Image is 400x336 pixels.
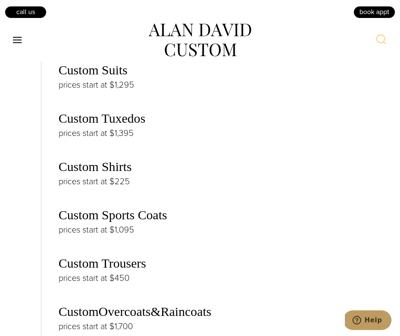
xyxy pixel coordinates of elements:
a: Raincoats [161,304,212,319]
a: Custom Suits [59,63,127,77]
a: book appt [353,6,396,18]
p: prices start at $1,295 [59,78,359,91]
h3: Custom & [59,304,359,319]
button: View Search Form [371,30,391,50]
button: Open menu [9,32,26,48]
p: prices start at $1,395 [59,126,359,140]
iframe: Opens a widget where you can chat to one of our agents [345,310,391,332]
img: alan david custom [149,24,251,57]
p: prices start at $1,700 [59,319,359,333]
a: Overcoats [99,304,151,319]
a: Custom Shirts [59,159,132,174]
a: Custom Tuxedos [59,111,145,126]
a: Call Us [4,6,47,18]
p: prices start at $1,095 [59,223,359,236]
p: prices start at $450 [59,271,359,285]
a: Custom Trousers [59,256,146,271]
p: prices start at $225 [59,174,359,188]
a: Custom Sports Coats [59,208,167,222]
